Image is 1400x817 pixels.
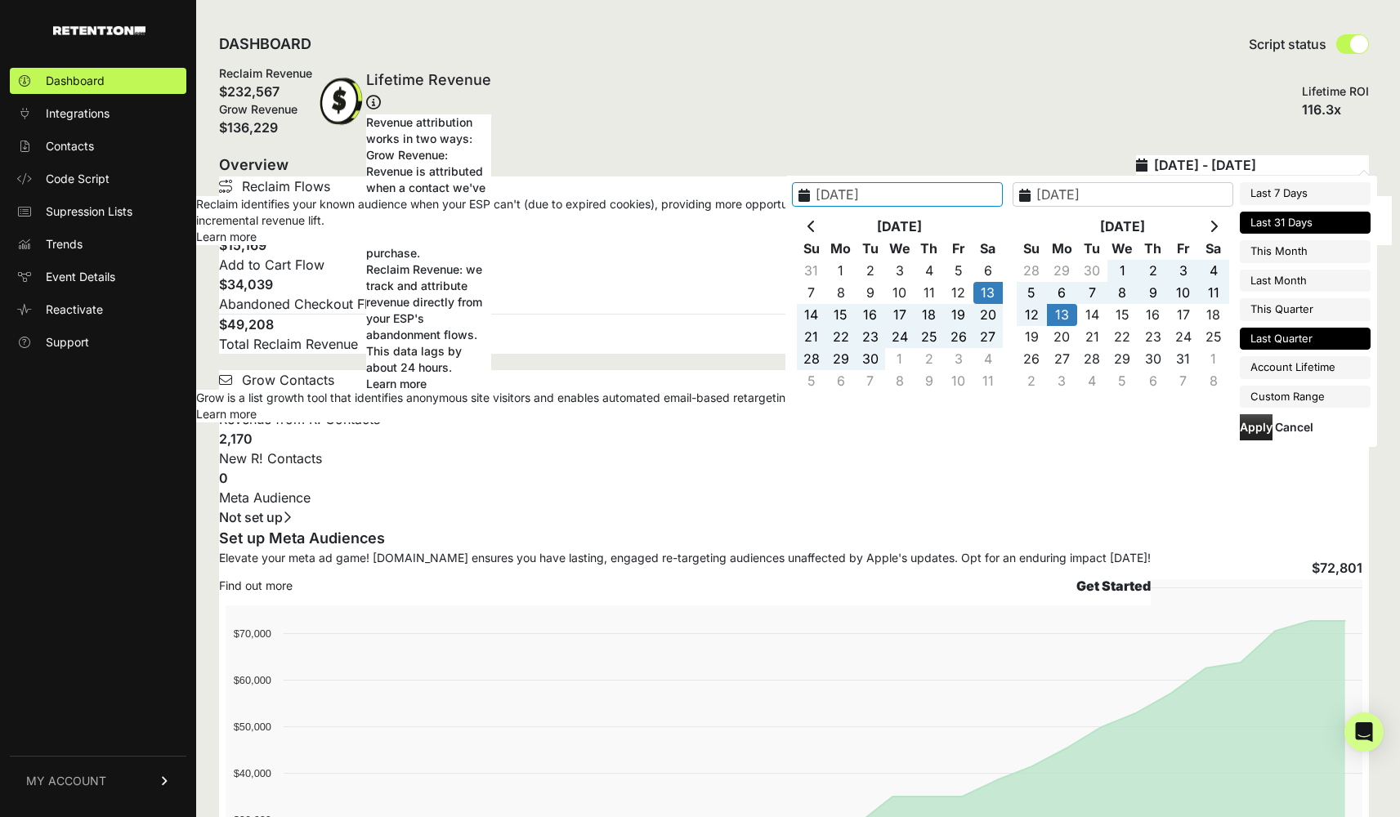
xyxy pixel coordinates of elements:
span: Event Details [46,269,115,285]
td: 8 [1198,370,1228,392]
h2: DASHBOARD [219,33,311,56]
td: 2 [1017,370,1047,392]
div: 116.3x [1302,100,1369,119]
li: Reclaim Revenue: we track and attribute revenue directly from your ESP's abandonment flows. This ... [366,261,491,376]
li: Custom Range [1240,386,1371,408]
div: Reclaim Flows [219,176,1369,196]
th: We [885,238,915,260]
td: 14 [797,304,826,326]
td: 3 [944,348,973,370]
th: Sa [1198,238,1228,260]
td: 29 [826,348,856,370]
td: 26 [944,326,973,348]
a: Supression Lists [10,199,186,225]
td: 17 [885,304,915,326]
div: Elevate your meta ad game! [DOMAIN_NAME] ensures you have lasting, engaged re-targeting audiences... [219,550,1151,566]
span: Reactivate [46,301,103,318]
td: 13 [1047,304,1077,326]
td: 14 [1077,304,1107,326]
td: 15 [826,304,856,326]
th: [DATE] [826,216,973,238]
td: 5 [1107,370,1138,392]
div: Grow Revenue [219,101,312,118]
td: 4 [1198,260,1228,282]
td: 2 [1138,260,1168,282]
a: Reactivate [10,297,186,323]
td: 23 [1138,326,1168,348]
div: Reclaim Revenue [219,65,312,82]
td: 2 [915,348,944,370]
div: Grow Contacts [219,370,1369,390]
td: 29 [1107,348,1138,370]
td: 16 [1138,304,1168,326]
span: Integrations [46,105,110,122]
th: Tu [1077,238,1107,260]
li: Last Quarter [1240,328,1371,350]
td: 6 [1138,370,1168,392]
a: Support [10,329,186,355]
h4: $72,801 [1312,558,1362,578]
a: Integrations [10,100,186,127]
td: 30 [1077,260,1107,282]
text: $60,000 [234,674,271,686]
a: Event Details [10,264,186,290]
th: We [1107,238,1138,260]
td: 26 [1017,348,1047,370]
td: 4 [1077,370,1107,392]
td: 3 [1168,260,1198,282]
td: 20 [973,304,1003,326]
td: 10 [944,370,973,392]
th: Th [1138,238,1168,260]
div: Meta Audience [219,488,1369,527]
td: 11 [973,370,1003,392]
td: 5 [944,260,973,282]
div: Abandoned Checkout Flow [219,294,1369,314]
li: Account Lifetime [1240,356,1371,379]
td: 27 [973,326,1003,348]
h4: 2,170 [219,429,1369,449]
button: Apply [1240,414,1273,440]
text: $70,000 [234,627,271,640]
td: 4 [915,260,944,282]
p: New R! Contacts [219,449,1369,468]
td: 3 [885,260,915,282]
td: 8 [885,370,915,392]
th: Fr [944,238,973,260]
text: $50,000 [234,721,271,733]
p: Reclaim identifies your known audience when your ESP can't (due to expired cookies), providing mo... [196,196,1392,229]
a: Dashboard [10,68,186,94]
h4: $34,039 [219,275,1369,294]
text: $40,000 [234,767,271,779]
td: 1 [885,348,915,370]
td: 5 [1017,282,1047,304]
td: 12 [1017,304,1047,326]
div: Set up Meta Audiences [219,527,1151,550]
td: 21 [1077,326,1107,348]
div: Open Intercom Messenger [1344,712,1384,752]
th: Sa [973,238,1003,260]
td: 25 [915,326,944,348]
td: 10 [1168,282,1198,304]
button: Cancel [1275,414,1313,440]
img: Retention.com [53,26,145,35]
td: 25 [1198,326,1228,348]
td: 10 [885,282,915,304]
td: 11 [1198,282,1228,304]
td: 7 [856,370,885,392]
span: MY ACCOUNT [26,773,106,789]
div: Lifetime Revenue [366,69,491,114]
td: 7 [1077,282,1107,304]
th: Fr [1168,238,1198,260]
td: 22 [826,326,856,348]
p: Total Reclaim Revenue [219,334,1369,354]
strong: Get Started [1076,578,1151,594]
td: 7 [797,282,826,304]
td: 19 [1017,326,1047,348]
td: 20 [1047,326,1077,348]
td: 3 [1047,370,1077,392]
td: 30 [1138,348,1168,370]
h2: Overview [219,154,288,176]
td: 24 [1168,326,1198,348]
td: 2 [856,260,885,282]
td: 8 [826,282,856,304]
